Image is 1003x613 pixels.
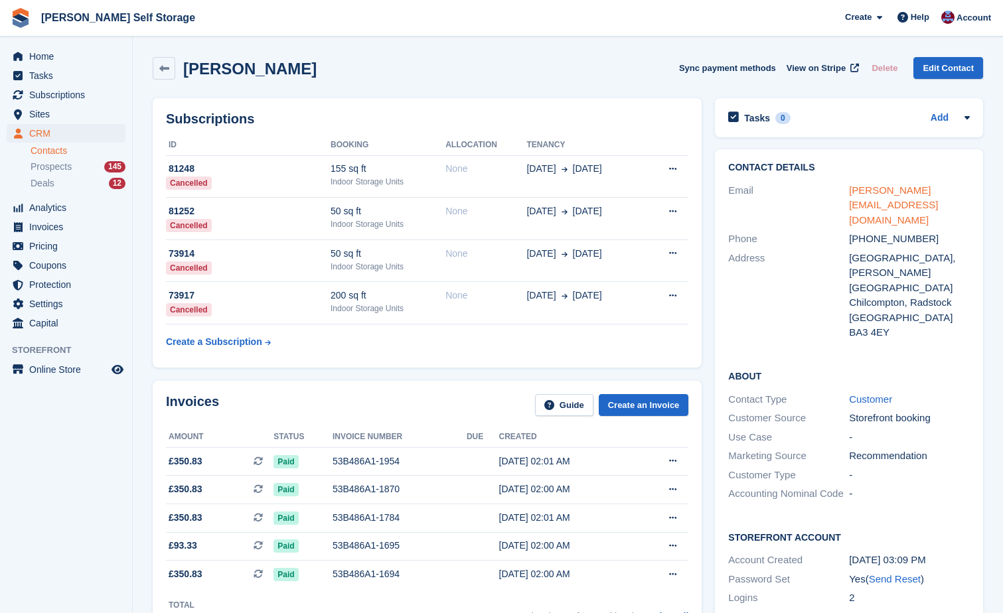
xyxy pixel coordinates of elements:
[12,344,132,357] span: Storefront
[849,486,970,502] div: -
[728,553,849,568] div: Account Created
[166,330,271,354] a: Create a Subscription
[849,430,970,445] div: -
[29,275,109,294] span: Protection
[7,66,125,85] a: menu
[166,289,331,303] div: 73917
[331,204,445,218] div: 50 sq ft
[866,57,903,79] button: Delete
[29,124,109,143] span: CRM
[273,483,298,496] span: Paid
[845,11,872,24] span: Create
[7,47,125,66] a: menu
[333,482,467,496] div: 53B486A1-1870
[331,289,445,303] div: 200 sq ft
[166,162,331,176] div: 81248
[7,314,125,332] a: menu
[166,335,262,349] div: Create a Subscription
[849,572,970,587] div: Yes
[7,256,125,275] a: menu
[36,7,200,29] a: [PERSON_NAME] Self Storage
[744,112,770,124] h2: Tasks
[166,111,688,127] h2: Subscriptions
[29,47,109,66] span: Home
[728,232,849,247] div: Phone
[499,482,635,496] div: [DATE] 02:00 AM
[7,124,125,143] a: menu
[775,112,791,124] div: 0
[7,275,125,294] a: menu
[499,511,635,525] div: [DATE] 02:01 AM
[166,135,331,156] th: ID
[29,66,109,85] span: Tasks
[445,204,526,218] div: None
[29,360,109,379] span: Online Store
[573,204,602,218] span: [DATE]
[849,411,970,426] div: Storefront booking
[31,177,54,190] span: Deals
[467,427,499,448] th: Due
[728,448,849,464] div: Marketing Source
[166,394,219,416] h2: Invoices
[526,247,556,261] span: [DATE]
[169,454,202,468] span: £350.83
[849,295,970,310] div: Chilcompton, Radstock
[573,162,602,176] span: [DATE]
[29,314,109,332] span: Capital
[7,295,125,313] a: menu
[7,360,125,379] a: menu
[679,57,776,79] button: Sync payment methods
[787,62,846,75] span: View on Stripe
[29,86,109,104] span: Subscriptions
[526,204,556,218] span: [DATE]
[29,218,109,236] span: Invoices
[728,572,849,587] div: Password Set
[7,86,125,104] a: menu
[499,454,635,468] div: [DATE] 02:01 AM
[573,289,602,303] span: [DATE]
[7,218,125,236] a: menu
[911,11,929,24] span: Help
[849,310,970,326] div: [GEOGRAPHIC_DATA]
[273,511,298,525] span: Paid
[728,392,849,407] div: Contact Type
[166,247,331,261] div: 73914
[849,590,970,606] div: 2
[169,511,202,525] span: £350.83
[31,176,125,190] a: Deals 12
[728,369,970,382] h2: About
[169,567,202,581] span: £350.83
[849,251,970,296] div: [GEOGRAPHIC_DATA], [PERSON_NAME][GEOGRAPHIC_DATA]
[169,482,202,496] span: £350.83
[941,11,955,24] img: Tracy Bailey
[169,599,210,611] div: Total
[29,198,109,217] span: Analytics
[109,178,125,189] div: 12
[333,454,467,468] div: 53B486A1-1954
[7,105,125,123] a: menu
[183,60,317,78] h2: [PERSON_NAME]
[331,162,445,176] div: 155 sq ft
[849,553,970,568] div: [DATE] 03:09 PM
[445,247,526,261] div: None
[331,261,445,273] div: Indoor Storage Units
[273,455,298,468] span: Paid
[913,57,983,79] a: Edit Contact
[573,247,602,261] span: [DATE]
[331,247,445,261] div: 50 sq ft
[31,145,125,157] a: Contacts
[29,237,109,255] span: Pricing
[849,468,970,483] div: -
[166,303,212,316] div: Cancelled
[104,161,125,172] div: 145
[526,289,556,303] span: [DATE]
[728,411,849,426] div: Customer Source
[728,468,849,483] div: Customer Type
[526,162,556,176] span: [DATE]
[31,161,72,173] span: Prospects
[499,539,635,553] div: [DATE] 02:00 AM
[273,568,298,581] span: Paid
[849,393,892,405] a: Customer
[273,539,298,553] span: Paid
[29,295,109,313] span: Settings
